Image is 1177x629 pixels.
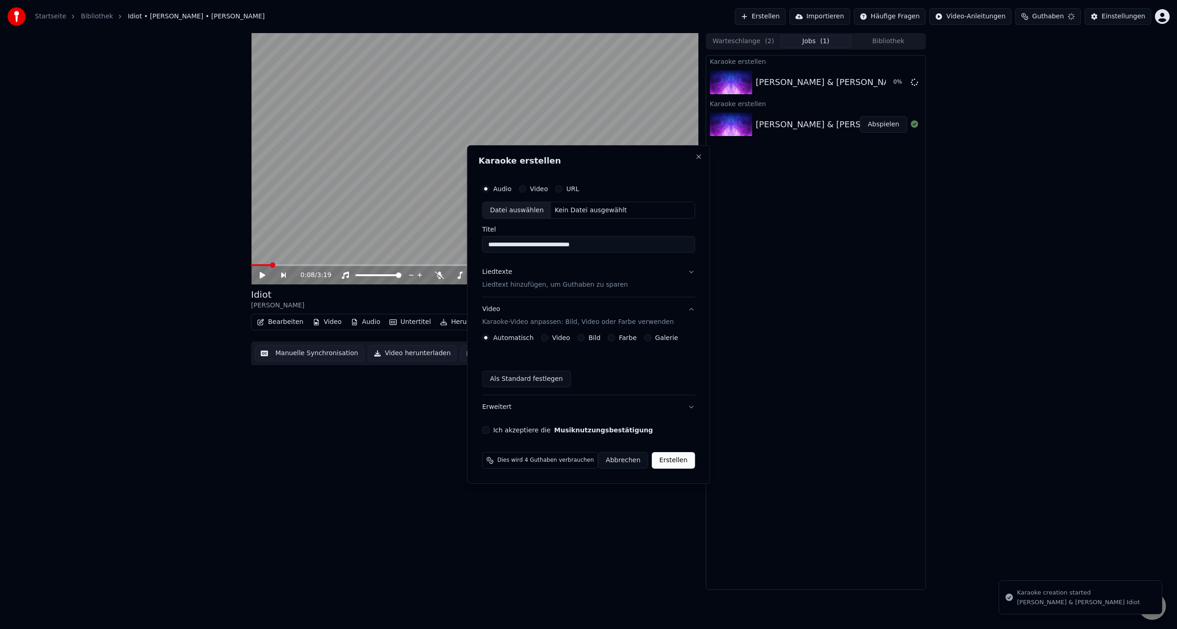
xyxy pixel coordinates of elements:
button: Erweitert [482,395,695,419]
button: Erstellen [652,452,695,469]
button: VideoKaraoke-Video anpassen: Bild, Video oder Farbe verwenden [482,298,695,334]
label: Farbe [619,334,637,341]
label: Video [530,186,548,192]
label: Video [552,334,570,341]
div: VideoKaraoke-Video anpassen: Bild, Video oder Farbe verwenden [482,334,695,395]
p: Karaoke-Video anpassen: Bild, Video oder Farbe verwenden [482,317,674,327]
div: Datei auswählen [483,202,551,219]
button: Ich akzeptiere die [554,427,653,433]
label: Bild [588,334,600,341]
label: Automatisch [493,334,534,341]
p: Liedtext hinzufügen, um Guthaben zu sparen [482,281,628,290]
label: Ich akzeptiere die [493,427,653,433]
div: Video [482,305,674,327]
h2: Karaoke erstellen [479,157,699,165]
button: LiedtexteLiedtext hinzufügen, um Guthaben zu sparen [482,261,695,297]
div: Liedtexte [482,268,512,277]
button: Als Standard festlegen [482,371,571,387]
label: Titel [482,227,695,233]
div: Kein Datei ausgewählt [551,206,631,215]
label: URL [566,186,579,192]
label: Galerie [655,334,678,341]
button: Abbrechen [598,452,648,469]
label: Audio [493,186,512,192]
span: Dies wird 4 Guthaben verbrauchen [497,457,594,464]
